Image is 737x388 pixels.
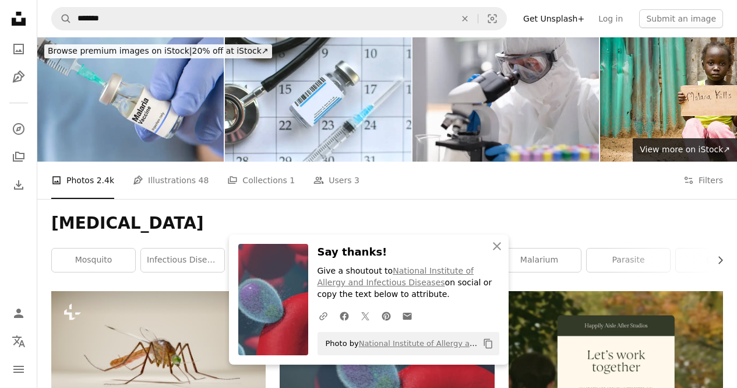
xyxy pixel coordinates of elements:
button: Clear [452,8,478,30]
a: Illustrations [7,65,30,89]
a: Browse premium images on iStock|20% off at iStock↗ [37,37,279,65]
a: Get Unsplash+ [516,9,591,28]
div: 20% off at iStock ↗ [44,44,272,58]
span: Photo by on [320,334,478,353]
a: Share on Facebook [334,304,355,327]
button: Visual search [478,8,506,30]
button: Submit an image [639,9,723,28]
a: Photos [7,37,30,61]
p: Give a shoutout to on social or copy the text below to attribute. [318,265,499,300]
img: Malaria Vaccine [37,37,224,162]
span: 1 [290,174,295,187]
img: Schedule vaccine immunization booster shot [225,37,411,162]
form: Find visuals sitewide [51,7,507,30]
button: Copy to clipboard [478,334,498,354]
a: Share on Twitter [355,304,376,327]
a: Illustrations 48 [133,162,209,199]
span: 3 [354,174,359,187]
button: Language [7,330,30,353]
a: Log in [591,9,630,28]
a: mosquito [52,249,135,272]
a: Share on Pinterest [376,304,397,327]
a: Collections 1 [227,162,295,199]
a: Share over email [397,304,418,327]
span: 48 [199,174,209,187]
a: A close up of a mosquito on a white background [51,346,266,356]
h3: Say thanks! [318,244,499,261]
a: Log in / Sign up [7,302,30,325]
a: malarium [498,249,581,272]
button: scroll list to the right [710,249,723,272]
a: Download History [7,173,30,197]
span: View more on iStock ↗ [640,145,730,154]
a: National Institute of Allergy and Infectious Diseases [318,266,474,287]
button: Menu [7,358,30,381]
a: Explore [7,117,30,141]
a: Users 3 [313,162,359,199]
img: Scientist chemist in protective anti-plague suit looking through microscope in laboratory [412,37,599,162]
a: Collections [7,145,30,169]
span: Browse premium images on iStock | [48,46,192,55]
a: parasite [587,249,670,272]
button: Filters [683,162,723,199]
h1: [MEDICAL_DATA] [51,213,723,234]
a: View more on iStock↗ [633,138,737,162]
a: infectious disease [141,249,224,272]
button: Search Unsplash [52,8,72,30]
a: National Institute of Allergy and Infectious Diseases [359,339,555,348]
a: a group of red and blue blood cells [280,363,494,373]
